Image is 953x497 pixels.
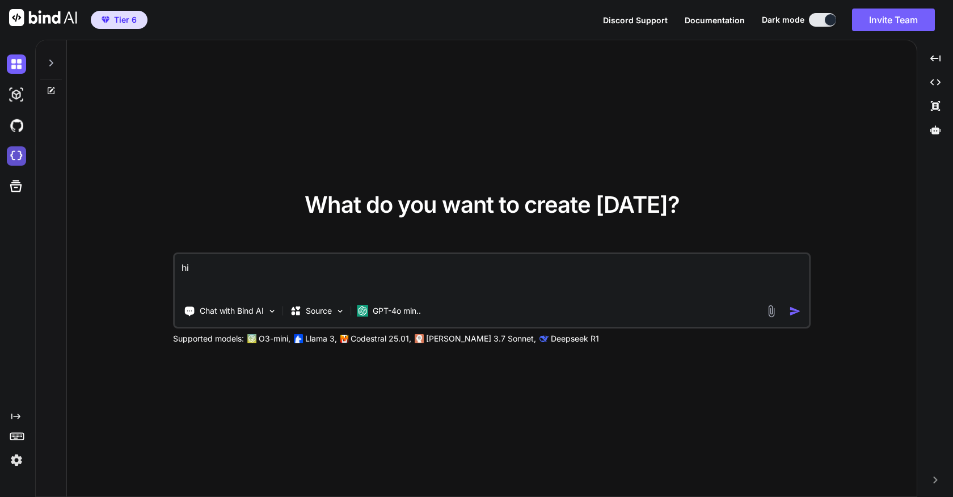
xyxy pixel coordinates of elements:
[7,450,26,470] img: settings
[351,333,411,344] p: Codestral 25.01,
[539,334,549,343] img: claude
[373,305,421,317] p: GPT-4o min..
[852,9,935,31] button: Invite Team
[91,11,147,29] button: premiumTier 6
[175,254,809,296] textarea: hi
[426,333,536,344] p: [PERSON_NAME] 3.7 Sonnet,
[7,85,26,104] img: darkAi-studio
[340,335,348,343] img: Mistral-AI
[7,146,26,166] img: cloudideIcon
[306,305,332,317] p: Source
[7,116,26,135] img: githubDark
[357,305,368,317] img: GPT-4o mini
[102,16,109,23] img: premium
[762,14,804,26] span: Dark mode
[765,305,778,318] img: attachment
[685,15,745,25] span: Documentation
[789,305,801,317] img: icon
[114,14,137,26] span: Tier 6
[603,14,668,26] button: Discord Support
[685,14,745,26] button: Documentation
[247,334,256,343] img: GPT-4
[305,191,680,218] span: What do you want to create [DATE]?
[173,333,244,344] p: Supported models:
[335,306,345,316] img: Pick Models
[259,333,290,344] p: O3-mini,
[7,54,26,74] img: darkChat
[305,333,337,344] p: Llama 3,
[294,334,303,343] img: Llama2
[551,333,599,344] p: Deepseek R1
[9,9,77,26] img: Bind AI
[267,306,277,316] img: Pick Tools
[603,15,668,25] span: Discord Support
[415,334,424,343] img: claude
[200,305,264,317] p: Chat with Bind AI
